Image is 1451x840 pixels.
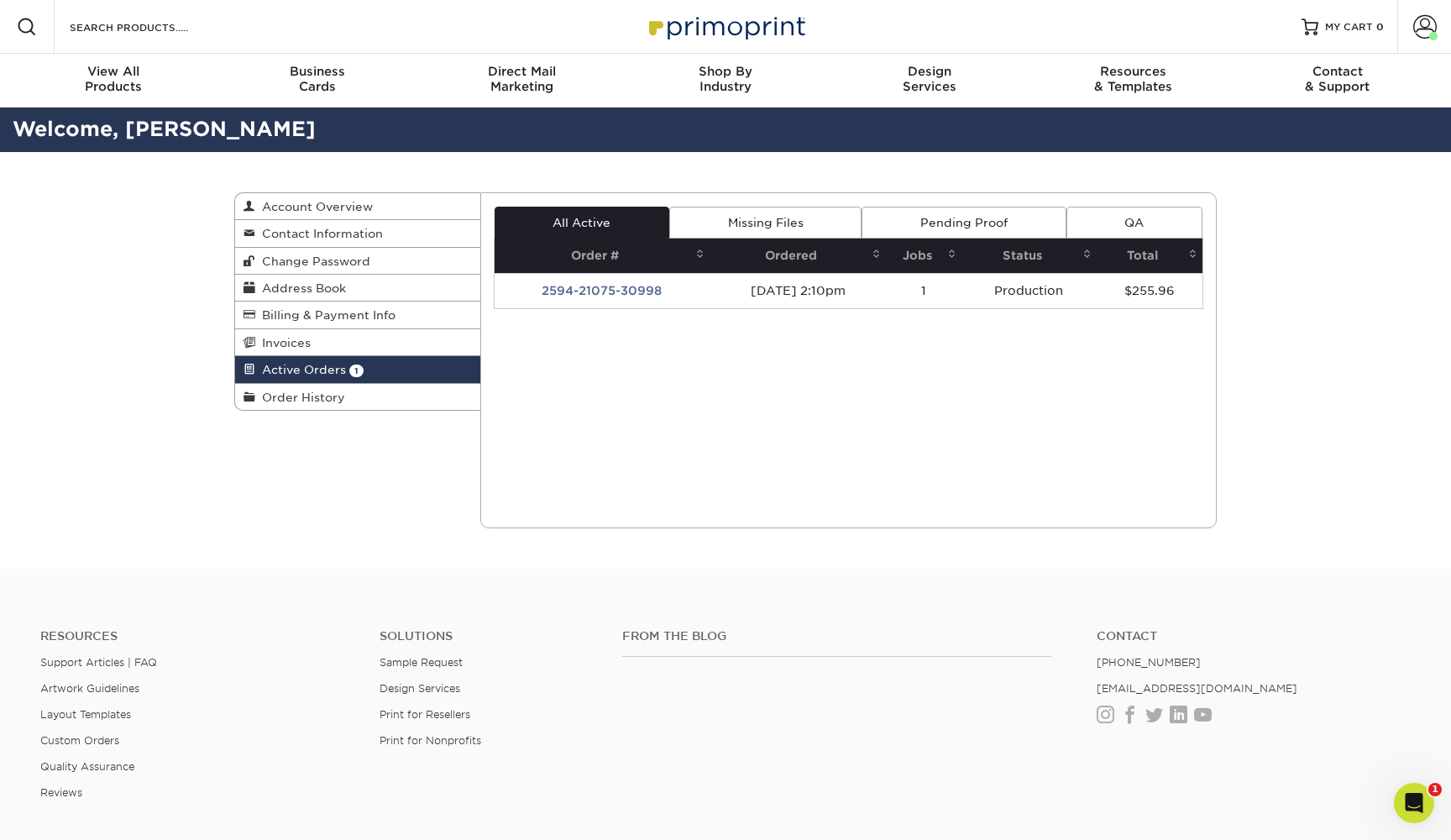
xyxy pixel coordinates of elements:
[40,629,354,643] h4: Resources
[1066,207,1202,239] a: QA
[1376,21,1384,33] span: 0
[1097,239,1202,273] th: Total
[669,207,862,239] a: Missing Files
[255,391,345,404] span: Order History
[1394,783,1434,823] iframe: Intercom live chat
[827,64,1031,94] div: Services
[255,255,370,268] span: Change Password
[255,336,311,349] span: Invoices
[255,308,395,322] span: Billing & Payment Info
[886,239,961,273] th: Jobs
[12,64,216,79] span: View All
[1097,273,1202,308] td: $255.96
[1031,54,1235,108] a: Resources& Templates
[380,656,463,669] a: Sample Request
[624,64,828,79] span: Shop By
[255,363,346,376] span: Active Orders
[642,8,809,45] img: Primoprint
[420,64,624,79] span: Direct Mail
[255,227,383,240] span: Contact Information
[349,365,364,377] span: 1
[420,54,624,108] a: Direct MailMarketing
[216,54,420,108] a: BusinessCards
[380,734,481,747] a: Print for Nonprofits
[235,220,480,247] a: Contact Information
[40,708,131,721] a: Layout Templates
[827,64,1031,79] span: Design
[12,64,216,94] div: Products
[235,193,480,220] a: Account Overview
[1097,656,1201,669] a: [PHONE_NUMBER]
[235,248,480,275] a: Change Password
[380,629,597,643] h4: Solutions
[862,207,1066,239] a: Pending Proof
[380,708,470,721] a: Print for Resellers
[1428,783,1442,796] span: 1
[886,273,961,308] td: 1
[1097,682,1297,695] a: [EMAIL_ADDRESS][DOMAIN_NAME]
[1235,64,1439,94] div: & Support
[235,329,480,356] a: Invoices
[710,273,886,308] td: [DATE] 2:10pm
[622,629,1052,643] h4: From the Blog
[495,207,669,239] a: All Active
[1235,54,1439,108] a: Contact& Support
[495,273,710,308] td: 2594-21075-30998
[1097,629,1411,643] a: Contact
[40,682,139,695] a: Artwork Guidelines
[255,200,373,213] span: Account Overview
[961,239,1097,273] th: Status
[624,54,828,108] a: Shop ByIndustry
[1235,64,1439,79] span: Contact
[1325,20,1373,34] span: MY CART
[216,64,420,94] div: Cards
[235,384,480,410] a: Order History
[12,54,216,108] a: View AllProducts
[420,64,624,94] div: Marketing
[624,64,828,94] div: Industry
[40,760,134,773] a: Quality Assurance
[1031,64,1235,79] span: Resources
[961,273,1097,308] td: Production
[235,302,480,328] a: Billing & Payment Info
[68,17,232,37] input: SEARCH PRODUCTS.....
[495,239,710,273] th: Order #
[216,64,420,79] span: Business
[710,239,886,273] th: Ordered
[40,734,119,747] a: Custom Orders
[1031,64,1235,94] div: & Templates
[40,656,157,669] a: Support Articles | FAQ
[380,682,460,695] a: Design Services
[235,356,480,383] a: Active Orders 1
[235,275,480,302] a: Address Book
[827,54,1031,108] a: DesignServices
[255,281,346,295] span: Address Book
